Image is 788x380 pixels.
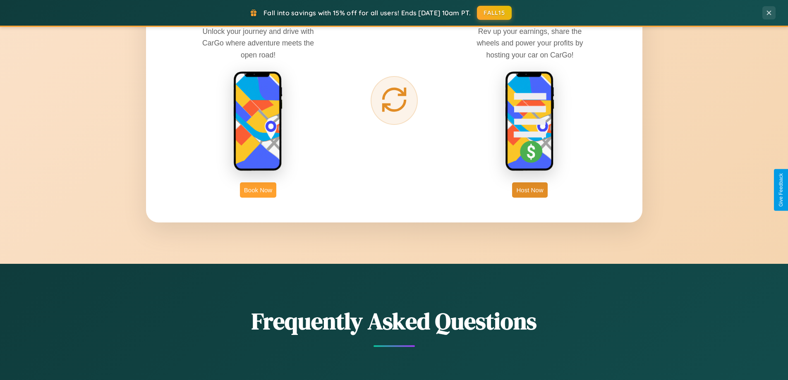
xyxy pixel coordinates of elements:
h2: Frequently Asked Questions [146,305,642,337]
div: Give Feedback [778,173,784,207]
button: FALL15 [477,6,512,20]
button: Host Now [512,182,547,198]
button: Book Now [240,182,276,198]
span: Fall into savings with 15% off for all users! Ends [DATE] 10am PT. [263,9,471,17]
img: rent phone [233,71,283,172]
p: Rev up your earnings, share the wheels and power your profits by hosting your car on CarGo! [468,26,592,60]
img: host phone [505,71,555,172]
p: Unlock your journey and drive with CarGo where adventure meets the open road! [196,26,320,60]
